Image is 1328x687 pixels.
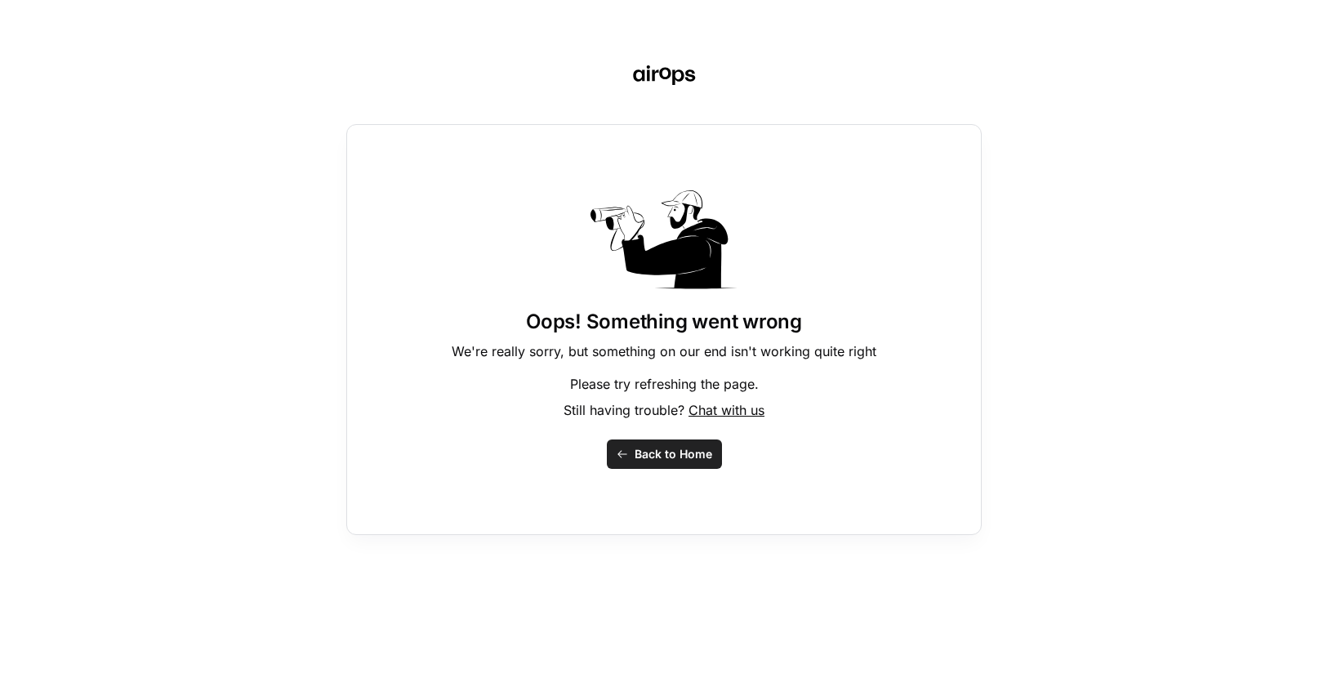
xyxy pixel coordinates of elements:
[607,439,722,469] button: Back to Home
[564,400,764,420] p: Still having trouble?
[526,309,802,335] h1: Oops! Something went wrong
[452,341,876,361] p: We're really sorry, but something on our end isn't working quite right
[689,402,764,418] span: Chat with us
[570,374,759,394] p: Please try refreshing the page.
[635,446,712,462] span: Back to Home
